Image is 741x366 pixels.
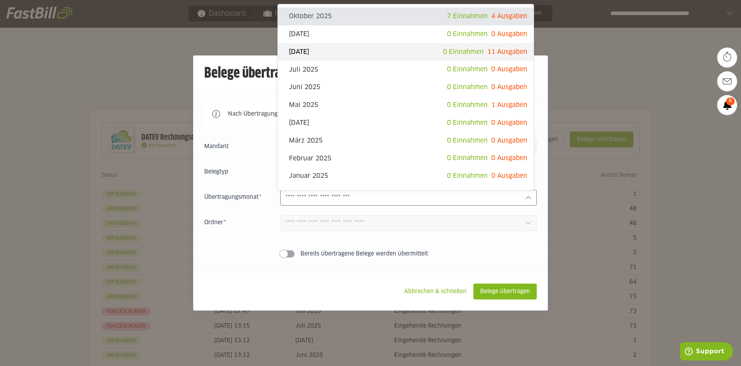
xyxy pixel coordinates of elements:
[278,149,534,167] sl-option: Februar 2025
[447,120,488,126] span: 0 Einnahmen
[447,137,488,144] span: 0 Einnahmen
[447,31,488,37] span: 0 Einnahmen
[491,137,527,144] span: 0 Ausgaben
[717,95,737,115] a: 8
[491,31,527,37] span: 0 Ausgaben
[491,120,527,126] span: 0 Ausgaben
[447,66,488,72] span: 0 Einnahmen
[278,61,534,78] sl-option: Juli 2025
[491,155,527,161] span: 0 Ausgaben
[491,13,527,19] span: 4 Ausgaben
[473,284,537,299] sl-button: Belege übertragen
[680,342,733,362] iframe: Öffnet ein Widget, in dem Sie weitere Informationen finden
[278,114,534,132] sl-option: [DATE]
[491,84,527,90] span: 0 Ausgaben
[487,49,527,55] span: 11 Ausgaben
[278,96,534,114] sl-option: Mai 2025
[278,185,534,203] sl-option: Dezember 2024
[491,66,527,72] span: 0 Ausgaben
[447,13,488,19] span: 7 Einnahmen
[491,173,527,179] span: 0 Ausgaben
[397,284,473,299] sl-button: Abbrechen & schließen
[447,102,488,108] span: 0 Einnahmen
[278,25,534,43] sl-option: [DATE]
[278,43,534,61] sl-option: [DATE]
[447,84,488,90] span: 0 Einnahmen
[491,102,527,108] span: 1 Ausgaben
[447,173,488,179] span: 0 Einnahmen
[726,97,735,105] span: 8
[443,49,484,55] span: 0 Einnahmen
[204,250,537,258] sl-switch: Bereits übertragene Belege werden übermittelt
[278,78,534,96] sl-option: Juni 2025
[278,8,534,25] sl-option: Oktober 2025
[278,167,534,185] sl-option: Januar 2025
[447,155,488,161] span: 0 Einnahmen
[278,132,534,150] sl-option: März 2025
